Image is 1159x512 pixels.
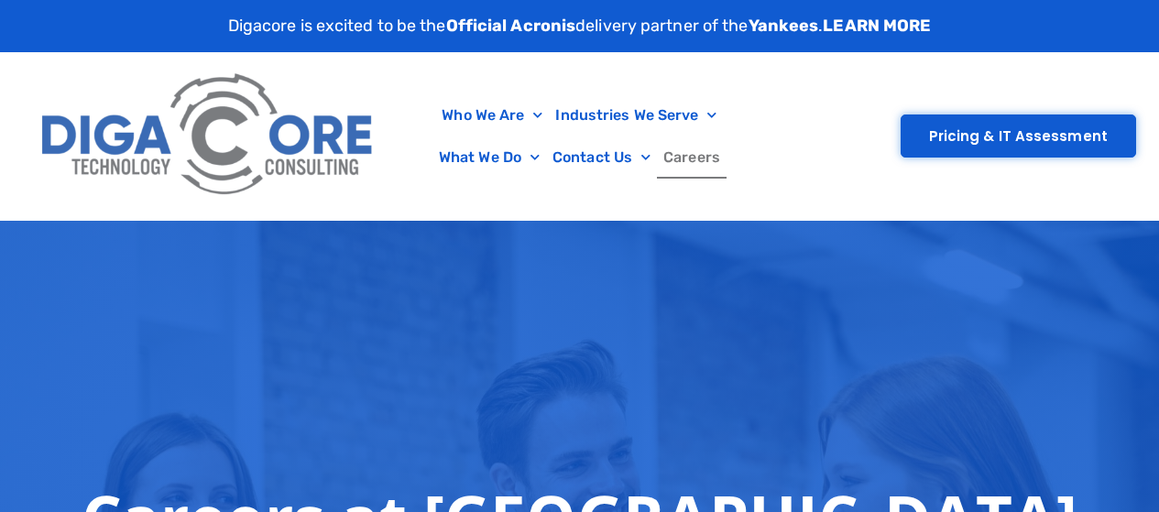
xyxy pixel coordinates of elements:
[823,16,931,36] a: LEARN MORE
[901,114,1136,158] a: Pricing & IT Assessment
[432,136,546,179] a: What We Do
[435,94,549,136] a: Who We Are
[749,16,819,36] strong: Yankees
[929,129,1108,143] span: Pricing & IT Assessment
[394,94,765,179] nav: Menu
[657,136,727,179] a: Careers
[32,61,385,211] img: Digacore Logo
[546,136,657,179] a: Contact Us
[446,16,576,36] strong: Official Acronis
[228,14,932,38] p: Digacore is excited to be the delivery partner of the .
[549,94,723,136] a: Industries We Serve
